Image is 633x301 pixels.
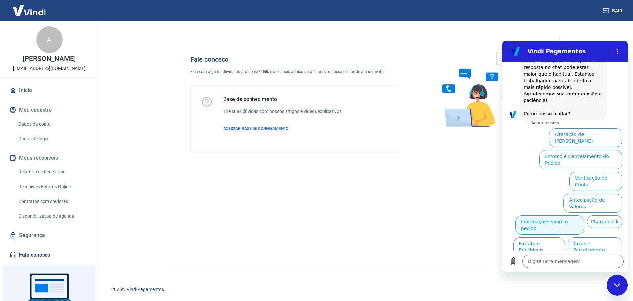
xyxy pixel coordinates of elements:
button: Sair [601,5,625,17]
a: Recebíveis Futuros Online [16,180,91,194]
button: Chargeback [84,175,120,187]
button: Meus recebíveis [8,151,91,165]
a: Dados da conta [16,117,91,131]
a: Contratos com credores [16,195,91,208]
button: Taxas e Parcelamento [65,197,120,216]
h5: Base de conhecimento [223,96,343,103]
p: 2025 © [111,286,617,293]
button: Estorno e Cancelamento do Pedido [37,109,120,129]
a: Segurança [8,228,91,243]
span: ACESSAR BASE DE CONHECIMENTO [223,126,288,131]
button: Alteração de [PERSON_NAME] [46,88,120,107]
button: Carregar arquivo [4,214,17,227]
button: Meu cadastro [8,103,91,117]
iframe: Janela de mensagens [502,41,628,272]
button: Antecipação de Valores [61,153,120,172]
iframe: Botão para abrir a janela de mensagens, conversa em andamento [607,275,628,296]
h6: Tire suas dúvidas com nossos artigos e vídeos explicativos. [223,108,343,115]
img: Vindi [8,0,51,20]
a: Fale conosco [8,248,91,262]
a: Disponibilização de agenda [16,209,91,223]
p: [PERSON_NAME] [23,56,75,62]
p: Agora mesmo [29,80,57,85]
div: A [36,26,63,53]
p: Está com alguma dúvida ou problema? Utilize os canais abaixo para falar com nossa equipe de atend... [190,69,399,75]
img: Fale conosco [429,45,529,133]
h4: Fale conosco [190,56,399,63]
p: [EMAIL_ADDRESS][DOMAIN_NAME] [13,65,86,72]
a: Vindi Pagamentos [127,287,164,292]
button: Extrato e Recebíveis [11,197,63,216]
a: Dados de login [16,132,91,146]
button: Verificação de Conta [67,131,120,150]
a: Início [8,83,91,97]
button: Informações sobre o pedido [13,175,82,194]
a: ACESSAR BASE DE CONHECIMENTO [223,126,343,132]
a: Relatório de Recebíveis [16,165,91,179]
